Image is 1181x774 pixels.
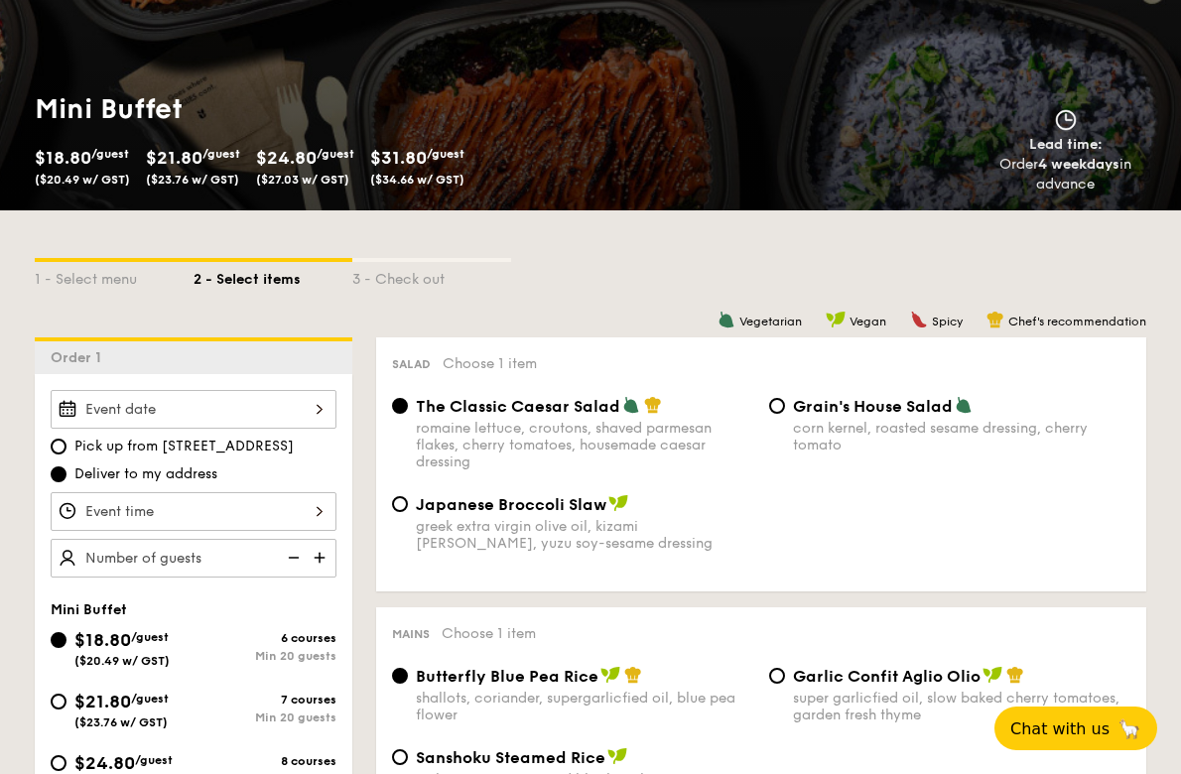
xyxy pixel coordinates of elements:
img: icon-reduce.1d2dbef1.svg [277,539,307,577]
span: ($20.49 w/ GST) [35,173,130,187]
div: 3 - Check out [352,262,511,290]
span: /guest [427,147,464,161]
span: Mini Buffet [51,601,127,618]
div: corn kernel, roasted sesame dressing, cherry tomato [793,420,1130,453]
span: /guest [131,692,169,706]
span: Grain's House Salad [793,397,953,416]
span: ($20.49 w/ GST) [74,654,170,668]
input: $21.80/guest($23.76 w/ GST)7 coursesMin 20 guests [51,694,66,709]
span: Salad [392,357,431,371]
span: ($23.76 w/ GST) [74,715,168,729]
div: romaine lettuce, croutons, shaved parmesan flakes, cherry tomatoes, housemade caesar dressing [416,420,753,470]
span: $21.80 [74,691,131,712]
input: $24.80/guest($27.03 w/ GST)8 coursesMin 15 guests [51,755,66,771]
span: ($34.66 w/ GST) [370,173,464,187]
img: icon-vegetarian.fe4039eb.svg [718,311,735,328]
img: icon-chef-hat.a58ddaea.svg [1006,666,1024,684]
div: greek extra virgin olive oil, kizami [PERSON_NAME], yuzu soy-sesame dressing [416,518,753,552]
img: icon-vegan.f8ff3823.svg [607,747,627,765]
input: Sanshoku Steamed Ricemultigrain rice, roasted black soybean [392,749,408,765]
input: Garlic Confit Aglio Oliosuper garlicfied oil, slow baked cherry tomatoes, garden fresh thyme [769,668,785,684]
input: Event time [51,492,336,531]
div: Min 20 guests [194,649,336,663]
span: /guest [317,147,354,161]
img: icon-add.58712e84.svg [307,539,336,577]
span: $31.80 [370,147,427,169]
div: Min 20 guests [194,710,336,724]
img: icon-vegan.f8ff3823.svg [600,666,620,684]
div: 2 - Select items [194,262,352,290]
button: Chat with us🦙 [994,707,1157,750]
span: Garlic Confit Aglio Olio [793,667,981,686]
span: Japanese Broccoli Slaw [416,495,606,514]
img: icon-chef-hat.a58ddaea.svg [986,311,1004,328]
img: icon-vegan.f8ff3823.svg [983,666,1002,684]
span: The Classic Caesar Salad [416,397,620,416]
span: /guest [202,147,240,161]
input: Pick up from [STREET_ADDRESS] [51,439,66,454]
img: icon-chef-hat.a58ddaea.svg [624,666,642,684]
img: icon-spicy.37a8142b.svg [910,311,928,328]
span: $24.80 [74,752,135,774]
span: $21.80 [146,147,202,169]
span: $24.80 [256,147,317,169]
input: The Classic Caesar Saladromaine lettuce, croutons, shaved parmesan flakes, cherry tomatoes, house... [392,398,408,414]
span: Vegan [850,315,886,328]
input: Japanese Broccoli Slawgreek extra virgin olive oil, kizami [PERSON_NAME], yuzu soy-sesame dressing [392,496,408,512]
span: Deliver to my address [74,464,217,484]
span: Choose 1 item [442,625,536,642]
img: icon-chef-hat.a58ddaea.svg [644,396,662,414]
span: ($23.76 w/ GST) [146,173,239,187]
h1: Mini Buffet [35,91,583,127]
span: ($27.03 w/ GST) [256,173,349,187]
span: Lead time: [1029,136,1103,153]
img: icon-vegetarian.fe4039eb.svg [955,396,973,414]
span: Order 1 [51,349,109,366]
input: Butterfly Blue Pea Riceshallots, coriander, supergarlicfied oil, blue pea flower [392,668,408,684]
div: 7 courses [194,693,336,707]
span: Pick up from [STREET_ADDRESS] [74,437,294,456]
div: 6 courses [194,631,336,645]
span: $18.80 [35,147,91,169]
span: Sanshoku Steamed Rice [416,748,605,767]
input: Grain's House Saladcorn kernel, roasted sesame dressing, cherry tomato [769,398,785,414]
span: 🦙 [1117,717,1141,740]
img: icon-vegan.f8ff3823.svg [826,311,846,328]
input: $18.80/guest($20.49 w/ GST)6 coursesMin 20 guests [51,632,66,648]
span: /guest [135,753,173,767]
img: icon-vegan.f8ff3823.svg [608,494,628,512]
span: Mains [392,627,430,641]
img: icon-vegetarian.fe4039eb.svg [622,396,640,414]
span: Vegetarian [739,315,802,328]
span: Spicy [932,315,963,328]
span: Chat with us [1010,719,1110,738]
span: Butterfly Blue Pea Rice [416,667,598,686]
div: super garlicfied oil, slow baked cherry tomatoes, garden fresh thyme [793,690,1130,723]
input: Deliver to my address [51,466,66,482]
span: /guest [91,147,129,161]
strong: 4 weekdays [1038,156,1119,173]
span: /guest [131,630,169,644]
span: Choose 1 item [443,355,537,372]
div: 8 courses [194,754,336,768]
input: Number of guests [51,539,336,578]
input: Event date [51,390,336,429]
div: Order in advance [977,155,1154,194]
div: 1 - Select menu [35,262,194,290]
img: icon-clock.2db775ea.svg [1051,109,1081,131]
div: shallots, coriander, supergarlicfied oil, blue pea flower [416,690,753,723]
span: Chef's recommendation [1008,315,1146,328]
span: $18.80 [74,629,131,651]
